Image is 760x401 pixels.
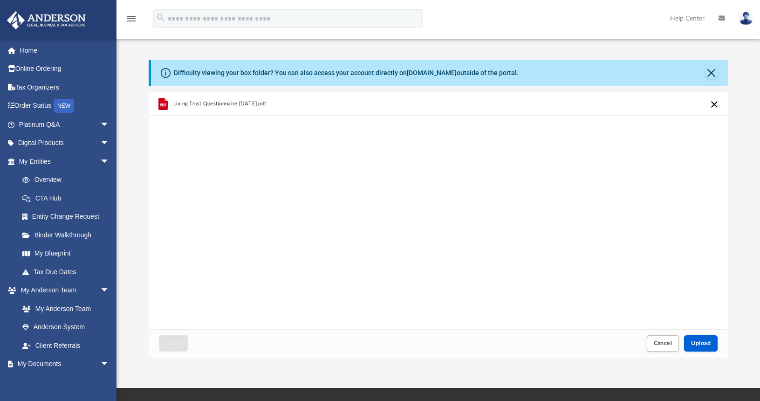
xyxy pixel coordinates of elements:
[54,99,74,113] div: NEW
[647,335,679,352] button: Cancel
[7,355,119,373] a: My Documentsarrow_drop_down
[100,115,119,134] span: arrow_drop_down
[7,115,123,134] a: Platinum Q&Aarrow_drop_down
[159,335,188,352] button: Close
[7,97,123,116] a: Order StatusNEW
[149,92,728,358] div: Upload
[13,207,123,226] a: Entity Change Request
[7,152,123,171] a: My Entitiesarrow_drop_down
[7,60,123,78] a: Online Ordering
[13,299,114,318] a: My Anderson Team
[166,340,181,346] span: Close
[709,99,720,110] button: Cancel this upload
[684,335,718,352] button: Upload
[100,355,119,374] span: arrow_drop_down
[654,340,672,346] span: Cancel
[126,18,137,24] a: menu
[100,134,119,153] span: arrow_drop_down
[7,281,119,300] a: My Anderson Teamarrow_drop_down
[126,13,137,24] i: menu
[13,244,119,263] a: My Blueprint
[739,12,753,25] img: User Pic
[100,281,119,300] span: arrow_drop_down
[13,226,123,244] a: Binder Walkthrough
[13,318,119,337] a: Anderson System
[407,69,457,76] a: [DOMAIN_NAME]
[7,134,123,152] a: Digital Productsarrow_drop_down
[13,171,123,189] a: Overview
[7,78,123,97] a: Tax Organizers
[13,263,123,281] a: Tax Due Dates
[173,101,267,107] span: Living Trust Questionnaire [DATE].pdf
[705,66,718,79] button: Close
[13,189,123,207] a: CTA Hub
[156,13,166,23] i: search
[7,41,123,60] a: Home
[100,152,119,171] span: arrow_drop_down
[174,68,519,78] div: Difficulty viewing your box folder? You can also access your account directly on outside of the p...
[4,11,89,29] img: Anderson Advisors Platinum Portal
[13,336,119,355] a: Client Referrals
[691,340,711,346] span: Upload
[149,92,728,329] div: grid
